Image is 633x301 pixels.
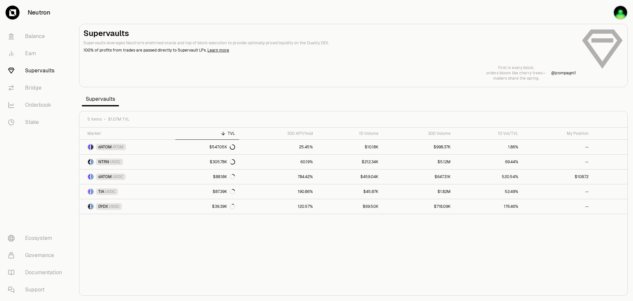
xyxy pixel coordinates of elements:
[486,65,546,70] p: First in every block,
[98,189,104,194] span: TIA
[213,189,235,194] div: $87.39K
[98,159,109,165] span: NTRN
[455,184,522,199] a: 52.49%
[91,174,93,179] img: USDC Logo
[317,184,382,199] a: $45.87K
[455,199,522,214] a: 176.46%
[83,28,576,39] h2: Supervaults
[79,155,175,169] a: NTRN LogoUSDC LogoNTRNUSDC
[382,199,454,214] a: $718.09K
[91,189,93,194] img: USDC Logo
[243,131,313,136] div: 30D APY/hold
[455,155,522,169] a: 69.44%
[239,199,317,214] a: 120.57%
[82,93,119,106] span: Supervaults
[3,28,71,45] a: Balance
[112,144,124,150] span: ATOM
[209,144,235,150] div: $547.05K
[239,184,317,199] a: 190.86%
[317,169,382,184] a: $459.04K
[207,48,229,53] a: Learn more
[110,159,121,165] span: USDC
[3,247,71,264] a: Governance
[3,96,71,114] a: Orderbook
[317,199,382,214] a: $69.50K
[321,131,378,136] div: 1D Volume
[3,264,71,281] a: Documentation
[175,184,239,199] a: $87.39K
[239,169,317,184] a: 784.42%
[382,155,454,169] a: $5.12M
[91,144,93,150] img: ATOM Logo
[88,159,90,165] img: NTRN Logo
[109,204,120,209] span: USDC
[91,204,93,209] img: USDC Logo
[526,131,588,136] div: My Position
[91,159,93,165] img: USDC Logo
[87,117,102,122] span: 5 items
[551,70,576,76] p: @ jcompagni1
[551,70,576,76] a: @jcompagni1
[175,199,239,214] a: $39.39K
[212,204,235,209] div: $39.39K
[3,230,71,247] a: Ecosystem
[239,140,317,154] a: 25.45%
[3,281,71,298] a: Support
[522,184,592,199] a: --
[382,140,454,154] a: $998.37K
[87,131,171,136] div: Market
[486,65,546,81] a: First in every block,orders bloom like cherry trees—makers share the spring.
[79,140,175,154] a: dATOM LogoATOM LogodATOMATOM
[88,144,90,150] img: dATOM Logo
[88,189,90,194] img: TIA Logo
[175,155,239,169] a: $305.78K
[239,155,317,169] a: 60.19%
[522,169,592,184] a: $108.72
[88,204,90,209] img: DYDX Logo
[88,174,90,179] img: dATOM Logo
[455,169,522,184] a: 520.54%
[459,131,518,136] div: 1D Vol/TVL
[3,62,71,79] a: Supervaults
[317,140,382,154] a: $10.18K
[3,114,71,131] a: Stake
[486,76,546,81] p: makers share the spring.
[613,5,628,20] img: flarnrules
[210,159,235,165] div: $305.78K
[522,199,592,214] a: --
[98,204,108,209] span: DYDX
[112,174,123,179] span: USDC
[486,70,546,76] p: orders bloom like cherry trees—
[98,144,112,150] span: dATOM
[98,174,112,179] span: dATOM
[105,189,116,194] span: USDC
[522,155,592,169] a: --
[522,140,592,154] a: --
[83,40,576,46] p: Supervaults leverages Neutron's enshrined oracle and top of block execution to provide optimally ...
[108,117,130,122] span: $1.07M TVL
[79,184,175,199] a: TIA LogoUSDC LogoTIAUSDC
[386,131,450,136] div: 30D Volume
[83,47,576,53] p: 100% of profits from trades are passed directly to Supervault LPs.
[175,169,239,184] a: $88.18K
[382,169,454,184] a: $647.31K
[382,184,454,199] a: $1.82M
[317,155,382,169] a: $212.34K
[79,169,175,184] a: dATOM LogoUSDC LogodATOMUSDC
[79,199,175,214] a: DYDX LogoUSDC LogoDYDXUSDC
[3,45,71,62] a: Earn
[179,131,235,136] div: TVL
[3,79,71,96] a: Bridge
[455,140,522,154] a: 1.86%
[175,140,239,154] a: $547.05K
[213,174,235,179] div: $88.18K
